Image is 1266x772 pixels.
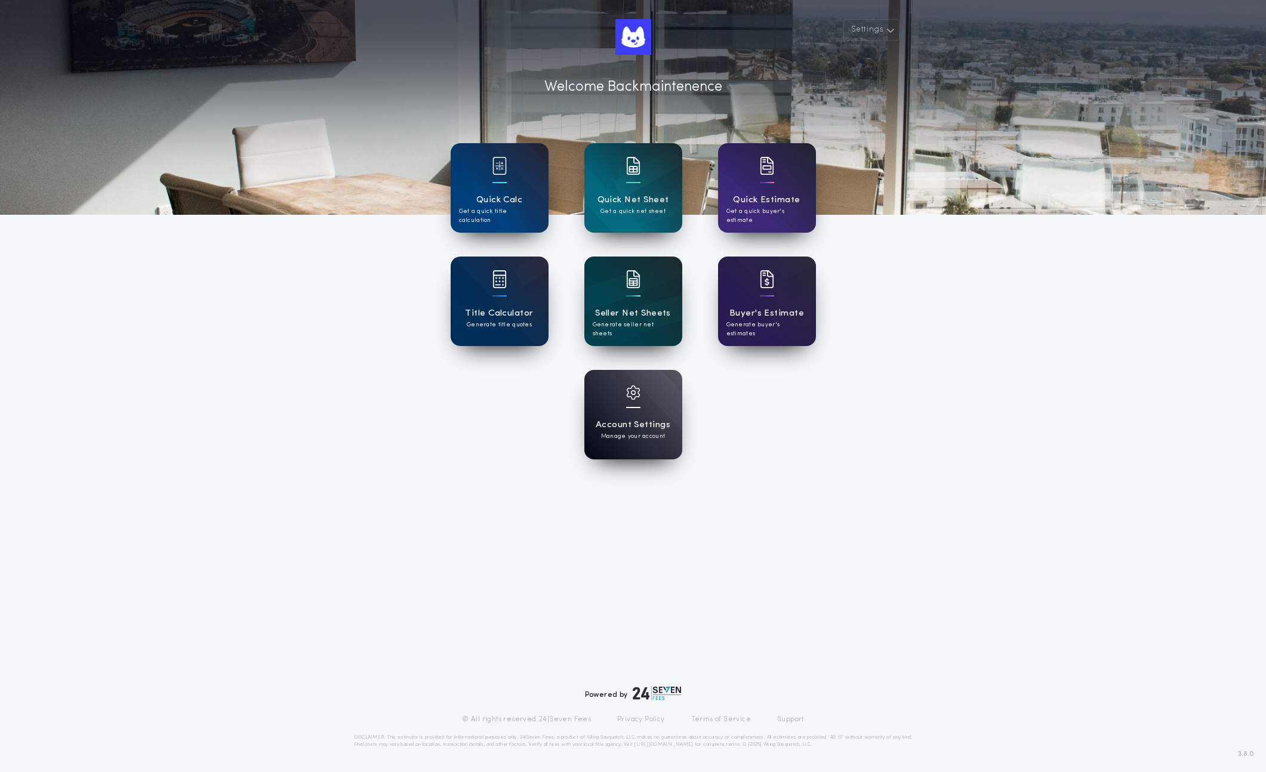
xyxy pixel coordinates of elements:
a: Privacy Policy [617,715,665,724]
a: [URL][DOMAIN_NAME] [634,742,693,747]
h1: Quick Calc [476,193,523,207]
h1: Title Calculator [465,307,533,320]
p: Get a quick title calculation [459,207,540,225]
a: card iconBuyer's EstimateGenerate buyer's estimates [718,257,816,346]
p: Get a quick net sheet [600,207,666,216]
a: Support [777,715,804,724]
p: DISCLAIMER: This estimate is provided for informational purposes only. 24|Seven Fees, a product o... [354,734,913,748]
p: © All rights reserved. 24|Seven Fees [462,715,591,724]
img: card icon [492,157,507,175]
img: logo [633,686,682,700]
img: card icon [492,270,507,288]
h1: Buyer's Estimate [729,307,804,320]
a: card iconTitle CalculatorGenerate title quotes [451,257,549,346]
h1: Quick Estimate [733,193,800,207]
a: card iconQuick EstimateGet a quick buyer's estimate [718,143,816,233]
a: card iconQuick Net SheetGet a quick net sheet [584,143,682,233]
img: card icon [626,270,640,288]
button: Settings [843,19,900,41]
img: card icon [760,157,774,175]
p: Generate title quotes [467,320,532,329]
p: Welcome Back maintenence [544,76,722,98]
p: Generate seller net sheets [593,320,674,338]
div: Powered by [585,686,682,700]
p: Get a quick buyer's estimate [726,207,808,225]
img: card icon [626,157,640,175]
a: card iconAccount SettingsManage your account [584,370,682,459]
h1: Account Settings [596,418,670,432]
h1: Quick Net Sheet [597,193,669,207]
img: card icon [626,385,640,400]
h1: Seller Net Sheets [595,307,671,320]
img: card icon [760,270,774,288]
img: account-logo [615,19,651,55]
a: Terms of Service [691,715,751,724]
a: card iconQuick CalcGet a quick title calculation [451,143,549,233]
span: 3.8.0 [1238,749,1254,759]
p: Generate buyer's estimates [726,320,808,338]
p: Manage your account [601,432,665,441]
a: card iconSeller Net SheetsGenerate seller net sheets [584,257,682,346]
